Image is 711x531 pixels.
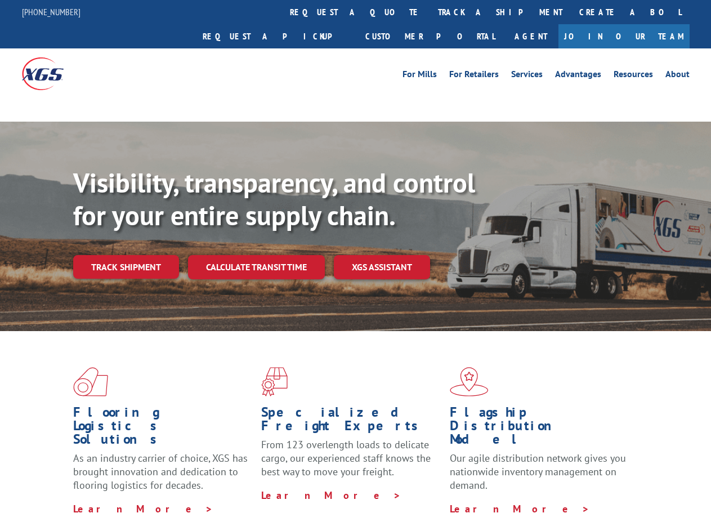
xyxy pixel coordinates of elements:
h1: Flagship Distribution Model [450,405,629,452]
a: Learn More > [73,502,213,515]
a: Learn More > [261,489,401,502]
img: xgs-icon-flagship-distribution-model-red [450,367,489,396]
a: Track shipment [73,255,179,279]
a: Calculate transit time [188,255,325,279]
p: From 123 overlength loads to delicate cargo, our experienced staff knows the best way to move you... [261,438,441,488]
a: Services [511,70,543,82]
a: For Mills [403,70,437,82]
span: Our agile distribution network gives you nationwide inventory management on demand. [450,452,626,492]
a: For Retailers [449,70,499,82]
span: As an industry carrier of choice, XGS has brought innovation and dedication to flooring logistics... [73,452,248,492]
a: Agent [503,24,558,48]
a: Request a pickup [194,24,357,48]
a: Resources [614,70,653,82]
b: Visibility, transparency, and control for your entire supply chain. [73,165,475,233]
a: Customer Portal [357,24,503,48]
a: Learn More > [450,502,590,515]
a: [PHONE_NUMBER] [22,6,81,17]
a: About [665,70,690,82]
a: XGS ASSISTANT [334,255,430,279]
h1: Specialized Freight Experts [261,405,441,438]
img: xgs-icon-total-supply-chain-intelligence-red [73,367,108,396]
a: Advantages [555,70,601,82]
img: xgs-icon-focused-on-flooring-red [261,367,288,396]
a: Join Our Team [558,24,690,48]
h1: Flooring Logistics Solutions [73,405,253,452]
